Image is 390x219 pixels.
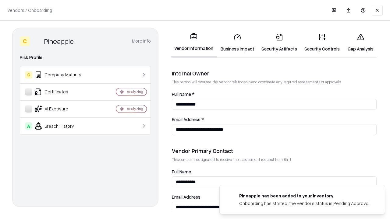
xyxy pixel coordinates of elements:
div: Analyzing [127,89,143,94]
label: Full Name * [172,92,377,96]
a: Vendor Information [171,28,217,57]
label: Email Address [172,195,377,199]
div: Pineapple has been added to your inventory [239,193,370,199]
div: C [25,71,32,78]
div: A [25,122,32,130]
a: Business Impact [217,29,258,57]
p: This person will oversee the vendor relationship and coordinate any required assessments or appro... [172,79,377,85]
div: Analyzing [127,106,143,111]
button: More info [132,36,151,47]
a: Security Controls [301,29,343,57]
div: Company Maturity [25,71,98,78]
div: Risk Profile [20,54,151,61]
div: Onboarding has started, the vendor's status is Pending Approval. [239,200,370,207]
a: Gap Analysis [343,29,378,57]
label: Email Address * [172,117,377,122]
div: C [20,36,30,46]
div: Vendor Primary Contact [172,147,377,155]
div: AI Exposure [25,105,98,113]
div: Internal Owner [172,70,377,77]
div: Pineapple [44,36,74,46]
img: Pineapple [32,36,42,46]
div: Certificates [25,88,98,96]
label: Full Name [172,169,377,174]
img: pineappleenergy.com [227,193,234,200]
div: Breach History [25,122,98,130]
a: Security Artifacts [258,29,301,57]
p: This contact is designated to receive the assessment request from Shift [172,157,377,162]
p: Vendors / Onboarding [7,7,52,13]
